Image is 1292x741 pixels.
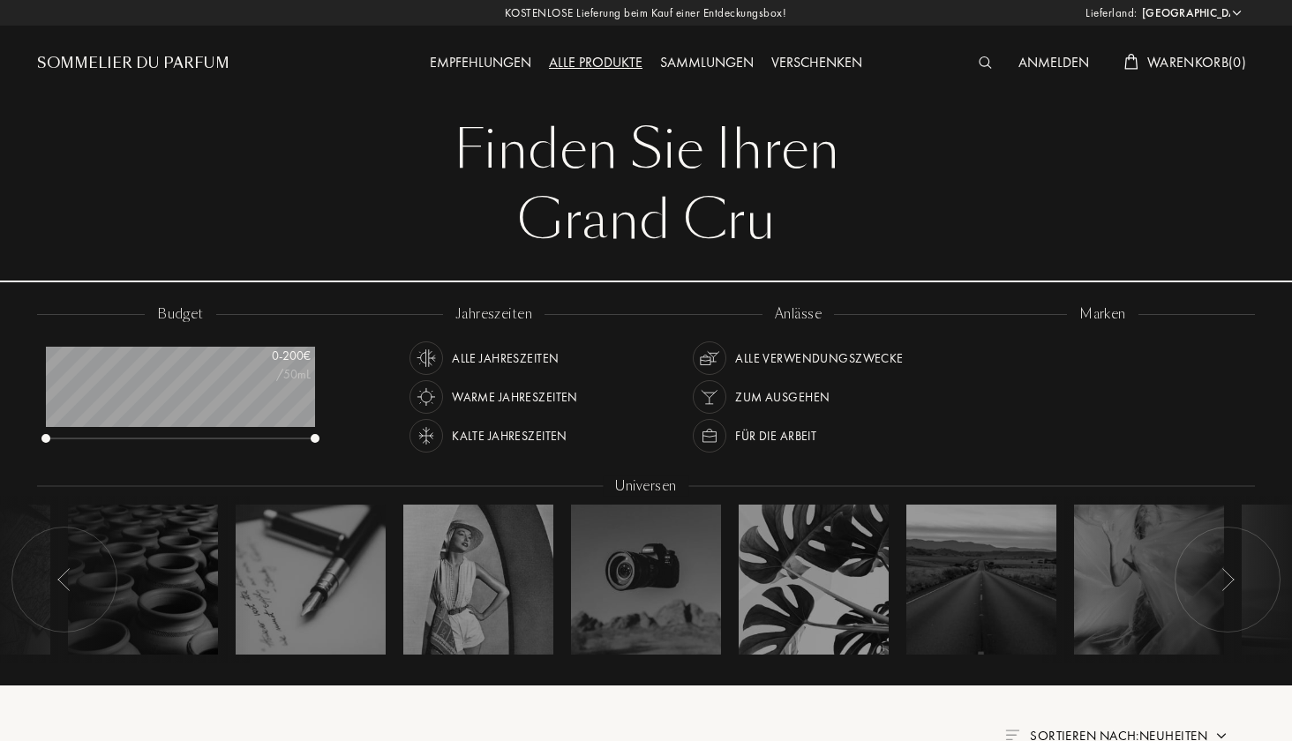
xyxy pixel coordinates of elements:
[37,53,229,74] a: Sommelier du Parfum
[697,346,722,370] img: usage_occasion_all_white.svg
[452,419,567,453] div: Kalte Jahreszeiten
[651,52,762,75] div: Sammlungen
[414,346,439,370] img: usage_season_average_white.svg
[540,52,651,75] div: Alle Produkte
[452,380,578,414] div: Warme Jahreszeiten
[421,53,540,71] a: Empfehlungen
[762,53,871,71] a: Verschenken
[50,115,1242,185] div: Finden Sie Ihren
[651,53,762,71] a: Sammlungen
[540,53,651,71] a: Alle Produkte
[1010,52,1098,75] div: Anmelden
[145,304,216,325] div: budget
[452,341,559,375] div: Alle Jahreszeiten
[762,52,871,75] div: Verschenken
[697,423,722,448] img: usage_occasion_work_white.svg
[222,347,311,365] div: 0 - 200 €
[735,380,830,414] div: Zum Ausgehen
[979,56,992,69] img: search_icn_white.svg
[762,304,834,325] div: anlässe
[421,52,540,75] div: Empfehlungen
[222,365,311,384] div: /50mL
[414,385,439,409] img: usage_season_hot_white.svg
[697,385,722,409] img: usage_occasion_party_white.svg
[57,568,71,591] img: arr_left.svg
[1147,53,1246,71] span: Warenkorb ( 0 )
[1124,54,1138,70] img: cart_white.svg
[1221,568,1235,591] img: arr_left.svg
[1067,304,1138,325] div: marken
[1010,53,1098,71] a: Anmelden
[1005,730,1019,740] img: filter_by.png
[603,476,688,497] div: Universen
[1085,4,1138,22] span: Lieferland:
[443,304,545,325] div: jahreszeiten
[50,185,1242,256] div: Grand Cru
[735,419,816,453] div: Für die Arbeit
[414,423,439,448] img: usage_season_cold_white.svg
[735,341,903,375] div: Alle Verwendungszwecke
